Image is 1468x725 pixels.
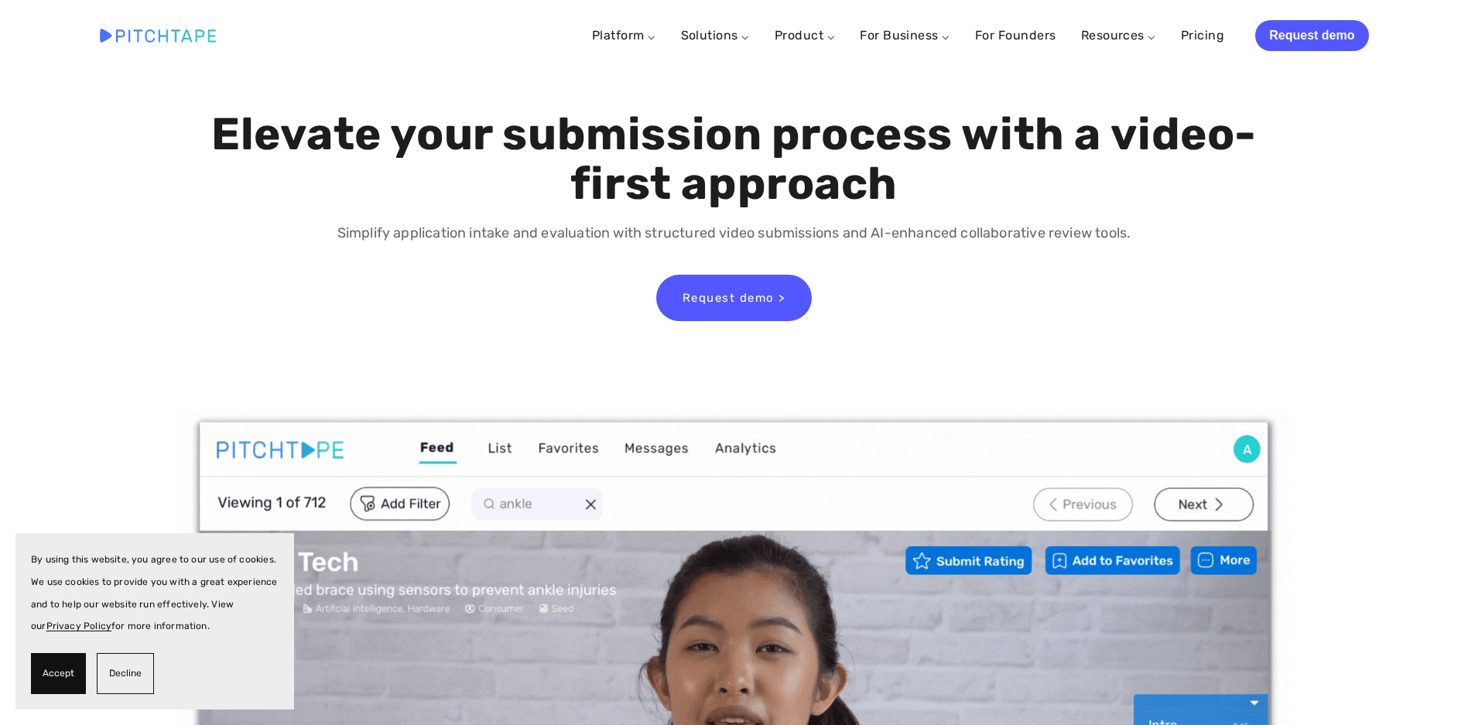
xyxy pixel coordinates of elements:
a: Privacy Policy [46,621,112,631]
a: Request demo > [656,275,812,321]
img: Pitchtape | Video Submission Management Software [100,29,216,42]
a: Platform ⌵ [592,28,656,43]
a: For Founders [975,22,1056,50]
section: Cookie banner [15,533,294,710]
span: Decline [109,662,142,685]
button: Decline [97,653,154,694]
a: For Business ⌵ [860,28,950,43]
button: Accept [31,653,86,694]
a: Request demo [1255,20,1368,51]
p: By using this website, you agree to our use of cookies. We use cookies to provide you with a grea... [31,549,279,638]
p: Simplify application intake and evaluation with structured video submissions and AI-enhanced coll... [207,222,1261,245]
a: Resources ⌵ [1081,28,1156,43]
h1: Elevate your submission process with a video-first approach [207,110,1261,209]
span: Accept [43,662,74,685]
a: Pricing [1181,22,1224,50]
a: Solutions ⌵ [681,28,750,43]
a: Product ⌵ [775,28,835,43]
